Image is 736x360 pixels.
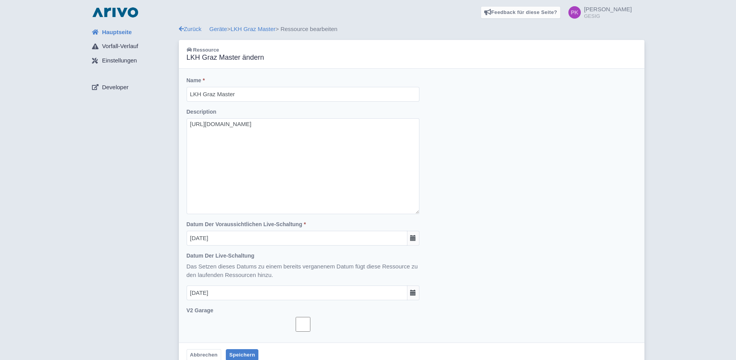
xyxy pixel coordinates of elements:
[179,25,644,34] div: > > Ressource bearbeiten
[86,39,179,54] a: Vorfall-Verlauf
[86,80,179,95] a: Developer
[187,118,419,214] textarea: [URL][DOMAIN_NAME]
[193,47,219,53] span: Ressource
[187,108,419,116] label: Description
[481,6,561,19] a: Feedback für diese Seite?
[86,25,179,40] a: Hauptseite
[102,28,132,37] span: Hauptseite
[102,42,138,51] span: Vorfall-Verlauf
[179,26,202,32] a: Zurück
[584,6,632,12] span: [PERSON_NAME]
[86,54,179,68] a: Einstellungen
[584,14,632,19] small: GESIG
[102,56,137,65] span: Einstellungen
[187,87,419,102] input: Name
[187,262,419,280] p: Das Setzen dieses Datums zu einem bereits verganenem Datum fügt diese Ressource zu den laufenden ...
[187,286,407,300] input: (optional)
[187,317,419,332] input: False
[187,306,419,315] label: V2 Garage
[210,26,227,32] a: Geräte
[187,220,419,228] label: Datum der voraussichtlichen Live-Schaltung
[187,231,407,246] input: Datum der voraussichtlichen Live-Schaltung
[90,6,140,19] img: logo
[230,26,275,32] a: LKH Graz Master
[187,76,419,85] label: Name
[187,252,419,260] label: Datum der Live-Schaltung
[187,54,264,62] h3: LKH Graz Master ändern
[102,83,128,92] span: Developer
[564,6,632,19] a: [PERSON_NAME] GESIG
